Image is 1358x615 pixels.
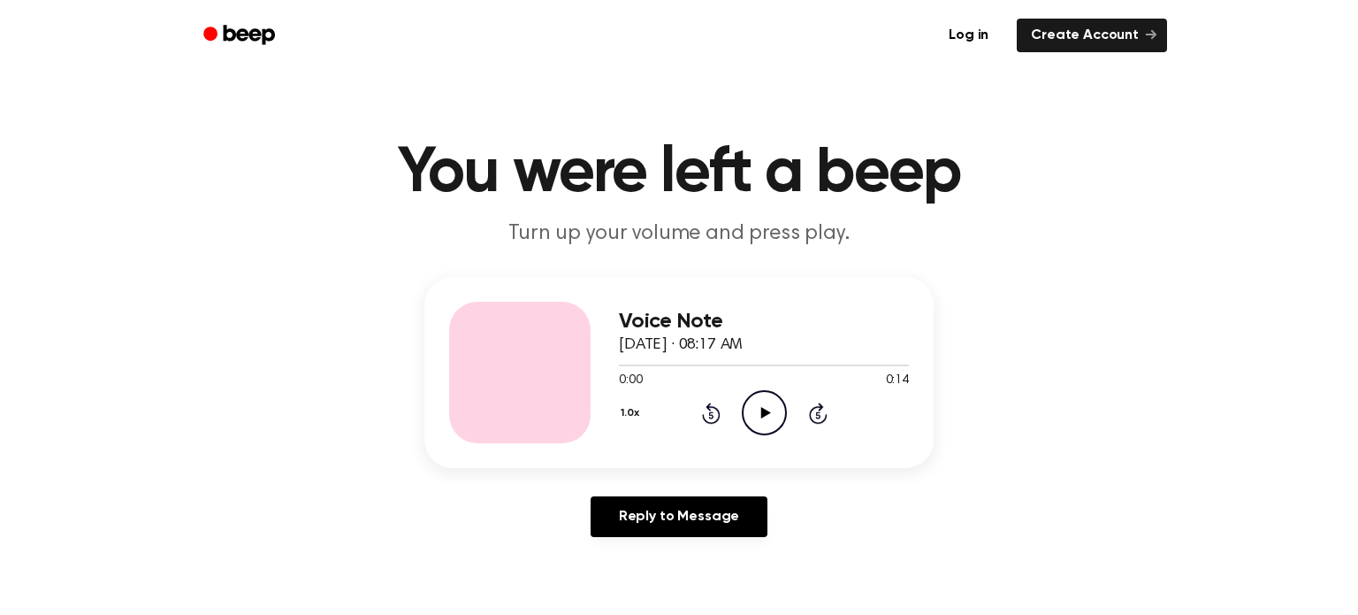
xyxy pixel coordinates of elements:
[619,337,743,353] span: [DATE] · 08:17 AM
[591,496,767,537] a: Reply to Message
[226,142,1132,205] h1: You were left a beep
[191,19,291,53] a: Beep
[931,15,1006,56] a: Log in
[619,398,645,428] button: 1.0x
[1017,19,1167,52] a: Create Account
[619,310,909,334] h3: Voice Note
[886,372,909,390] span: 0:14
[339,219,1018,249] p: Turn up your volume and press play.
[619,372,642,390] span: 0:00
